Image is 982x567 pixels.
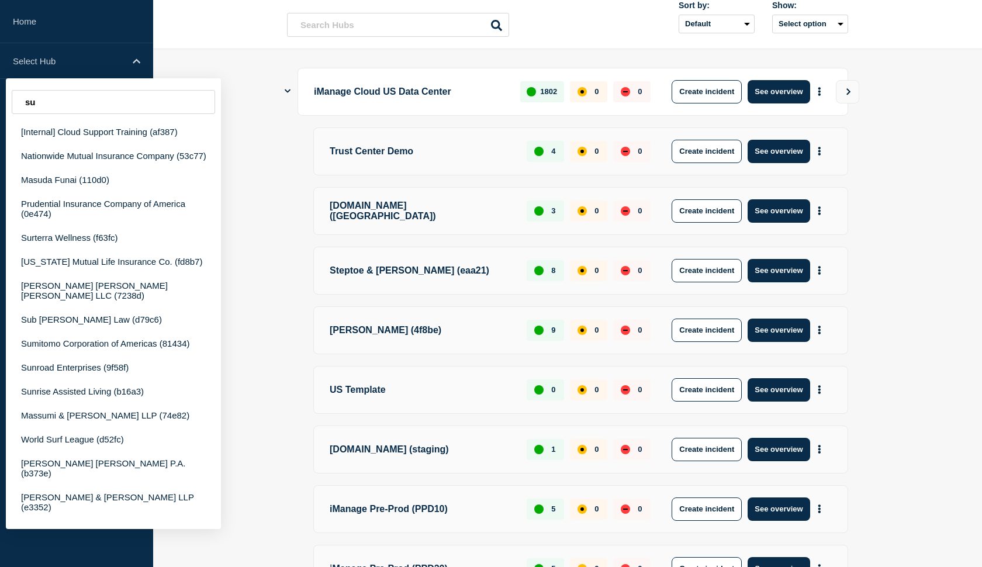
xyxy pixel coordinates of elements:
[287,13,509,37] input: Search Hubs
[534,326,544,335] div: up
[748,199,810,223] button: See overview
[6,379,221,403] div: Sunrise Assisted Living (b16a3)
[621,445,630,454] div: down
[551,266,555,275] p: 8
[594,266,599,275] p: 0
[748,497,810,521] button: See overview
[812,140,827,162] button: More actions
[6,427,221,451] div: World Surf League (d52fc)
[594,147,599,155] p: 0
[551,326,555,334] p: 9
[672,199,742,223] button: Create incident
[672,438,742,461] button: Create incident
[594,504,599,513] p: 0
[330,378,513,402] p: US Template
[6,250,221,274] div: [US_STATE] Mutual Life Insurance Co. (fd8b7)
[6,519,221,543] div: Liberty Mutual Insurance Company (e9ec1)
[578,87,587,96] div: affected
[594,326,599,334] p: 0
[551,147,555,155] p: 4
[551,385,555,394] p: 0
[578,385,587,395] div: affected
[836,80,859,103] button: View
[621,385,630,395] div: down
[578,147,587,156] div: affected
[621,147,630,156] div: down
[330,140,513,163] p: Trust Center Demo
[6,307,221,331] div: Sub [PERSON_NAME] Law (d79c6)
[594,445,599,454] p: 0
[621,206,630,216] div: down
[578,445,587,454] div: affected
[638,147,642,155] p: 0
[621,266,630,275] div: down
[812,81,827,102] button: More actions
[748,80,810,103] button: See overview
[6,168,221,192] div: Masuda Funai (110d0)
[638,385,642,394] p: 0
[6,274,221,307] div: [PERSON_NAME] [PERSON_NAME] [PERSON_NAME] LLC (7238d)
[679,1,755,10] div: Sort by:
[772,15,848,33] button: Select option
[6,120,221,144] div: [Internal] Cloud Support Training (af387)
[748,438,810,461] button: See overview
[534,385,544,395] div: up
[578,326,587,335] div: affected
[551,504,555,513] p: 5
[594,385,599,394] p: 0
[578,206,587,216] div: affected
[6,331,221,355] div: Sumitomo Corporation of Americas (81434)
[672,140,742,163] button: Create incident
[748,259,810,282] button: See overview
[672,259,742,282] button: Create incident
[330,438,513,461] p: [DOMAIN_NAME] (staging)
[748,319,810,342] button: See overview
[672,80,742,103] button: Create incident
[551,445,555,454] p: 1
[578,504,587,514] div: affected
[285,87,291,96] button: Show Connected Hubs
[330,497,513,521] p: iManage Pre-Prod (PPD10)
[6,226,221,250] div: Surterra Wellness (f63fc)
[527,87,536,96] div: up
[812,319,827,341] button: More actions
[812,438,827,460] button: More actions
[638,445,642,454] p: 0
[621,87,630,96] div: down
[621,326,630,335] div: down
[812,200,827,222] button: More actions
[6,485,221,519] div: [PERSON_NAME] & [PERSON_NAME] LLP (e3352)
[748,378,810,402] button: See overview
[330,319,513,342] p: [PERSON_NAME] (4f8be)
[812,379,827,400] button: More actions
[540,87,557,96] p: 1802
[672,378,742,402] button: Create incident
[638,504,642,513] p: 0
[534,147,544,156] div: up
[330,199,513,223] p: [DOMAIN_NAME] ([GEOGRAPHIC_DATA])
[6,451,221,485] div: [PERSON_NAME] [PERSON_NAME] P.A. (b373e)
[6,144,221,168] div: Nationwide Mutual Insurance Company (53c77)
[13,56,125,66] p: Select Hub
[551,206,555,215] p: 3
[672,497,742,521] button: Create incident
[638,326,642,334] p: 0
[594,206,599,215] p: 0
[6,192,221,226] div: Prudential Insurance Company of America (0e474)
[534,445,544,454] div: up
[621,504,630,514] div: down
[638,87,642,96] p: 0
[672,319,742,342] button: Create incident
[314,80,507,103] p: iManage Cloud US Data Center
[534,206,544,216] div: up
[6,403,221,427] div: Massumi & [PERSON_NAME] LLP (74e82)
[330,259,513,282] p: Steptoe & [PERSON_NAME] (eaa21)
[679,15,755,33] select: Sort by
[534,504,544,514] div: up
[772,1,848,10] div: Show:
[638,266,642,275] p: 0
[812,498,827,520] button: More actions
[638,206,642,215] p: 0
[578,266,587,275] div: affected
[6,355,221,379] div: Sunroad Enterprises (9f58f)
